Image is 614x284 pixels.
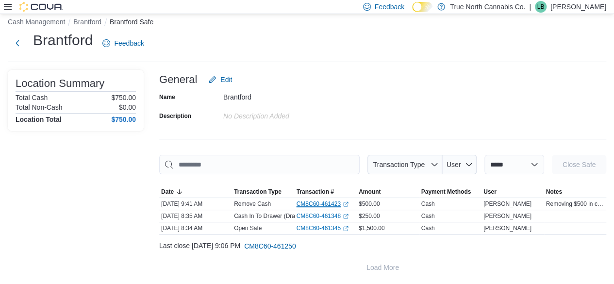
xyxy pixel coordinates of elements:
[421,224,435,232] div: Cash
[483,200,531,208] span: [PERSON_NAME]
[159,112,191,120] label: Description
[483,212,531,220] span: [PERSON_NAME]
[244,241,296,251] span: CM8C60-461250
[8,17,606,29] nav: An example of EuiBreadcrumbs
[367,155,442,174] button: Transaction Type
[33,31,93,50] h1: Brantford
[419,186,482,198] button: Payment Methods
[73,18,101,26] button: Brantford
[16,94,48,101] h6: Total Cash
[373,161,425,168] span: Transaction Type
[240,236,300,256] button: CM8C60-461250
[234,212,311,220] p: Cash In To Drawer (Drawer 1)
[450,1,525,13] p: True North Cannabis Co.
[535,1,547,13] div: Lori Burns
[297,212,348,220] a: CM8C60-461348External link
[481,186,544,198] button: User
[546,200,605,208] span: Removing $500 in cash for the Vape Shop float
[205,70,236,89] button: Edit
[297,224,348,232] a: CM8C60-461345External link
[159,155,360,174] input: This is a search bar. As you type, the results lower in the page will automatically filter.
[159,186,232,198] button: Date
[550,1,606,13] p: [PERSON_NAME]
[159,93,175,101] label: Name
[366,263,399,272] span: Load More
[552,155,606,174] button: Close Safe
[295,186,357,198] button: Transaction #
[537,1,545,13] span: LB
[297,188,334,196] span: Transaction #
[223,89,353,101] div: Brantford
[483,224,531,232] span: [PERSON_NAME]
[421,188,471,196] span: Payment Methods
[159,210,232,222] div: [DATE] 8:35 AM
[16,103,63,111] h6: Total Non-Cash
[159,258,606,277] button: Load More
[16,78,104,89] h3: Location Summary
[159,222,232,234] div: [DATE] 8:34 AM
[359,212,380,220] span: $250.00
[161,188,174,196] span: Date
[114,38,144,48] span: Feedback
[110,18,153,26] button: Brantford Safe
[442,155,477,174] button: User
[234,224,262,232] p: Open Safe
[359,200,380,208] span: $500.00
[111,116,136,123] h4: $750.00
[234,188,282,196] span: Transaction Type
[483,188,497,196] span: User
[412,12,413,13] span: Dark Mode
[412,2,432,12] input: Dark Mode
[111,94,136,101] p: $750.00
[359,188,381,196] span: Amount
[563,160,596,169] span: Close Safe
[16,116,62,123] h4: Location Total
[544,186,607,198] button: Notes
[159,74,197,85] h3: General
[8,33,27,53] button: Next
[159,198,232,210] div: [DATE] 9:41 AM
[375,2,404,12] span: Feedback
[223,108,353,120] div: No Description added
[99,33,148,53] a: Feedback
[343,201,348,207] svg: External link
[159,236,606,256] div: Last close [DATE] 9:06 PM
[232,186,295,198] button: Transaction Type
[297,200,348,208] a: CM8C60-461423External link
[421,200,435,208] div: Cash
[546,188,562,196] span: Notes
[359,224,384,232] span: $1,500.00
[8,18,65,26] button: Cash Management
[119,103,136,111] p: $0.00
[234,200,271,208] p: Remove Cash
[421,212,435,220] div: Cash
[343,214,348,219] svg: External link
[357,186,419,198] button: Amount
[447,161,461,168] span: User
[19,2,63,12] img: Cova
[220,75,232,84] span: Edit
[343,226,348,232] svg: External link
[529,1,531,13] p: |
